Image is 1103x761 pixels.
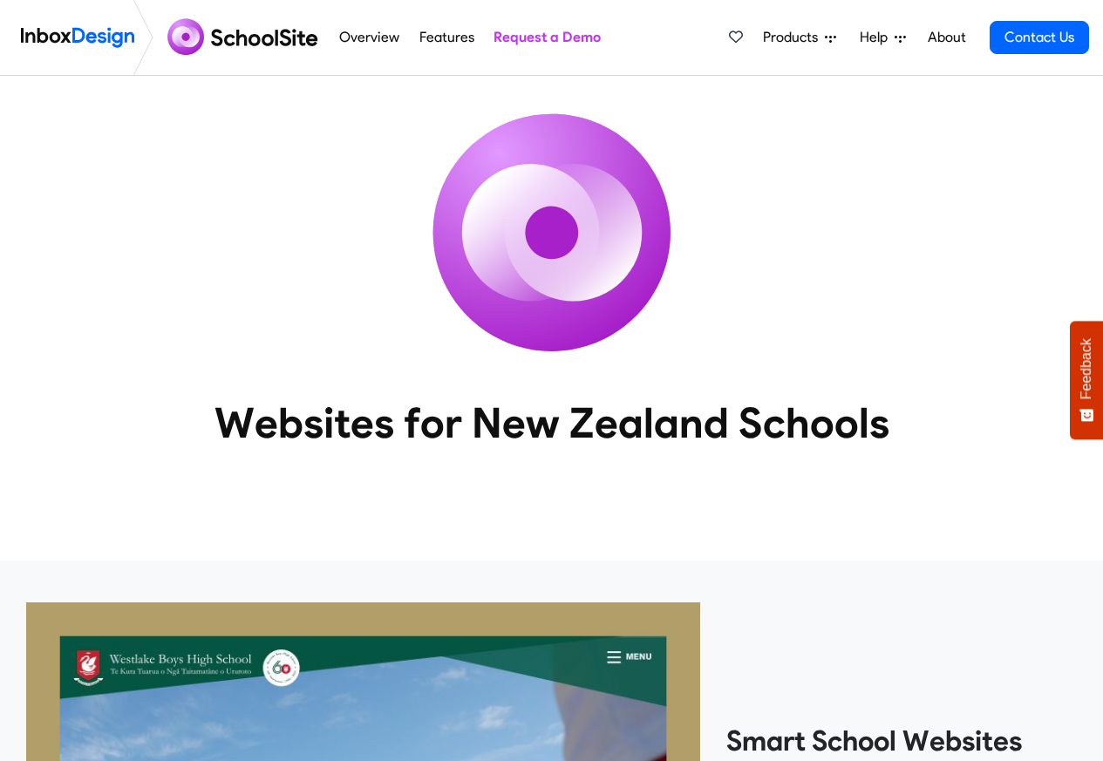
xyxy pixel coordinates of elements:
[395,76,709,390] img: icon_schoolsite.svg
[923,20,970,55] a: About
[1079,338,1094,399] span: Feedback
[414,20,479,55] a: Features
[756,20,843,55] a: Products
[726,724,1077,758] heading: Smart School Websites
[853,20,913,55] a: Help
[488,20,605,55] a: Request a Demo
[763,27,825,48] span: Products
[335,20,405,55] a: Overview
[1070,321,1103,439] button: Feedback - Show survey
[990,21,1089,54] a: Contact Us
[160,17,330,58] img: schoolsite logo
[860,27,895,48] span: Help
[138,397,966,449] heading: Websites for New Zealand Schools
